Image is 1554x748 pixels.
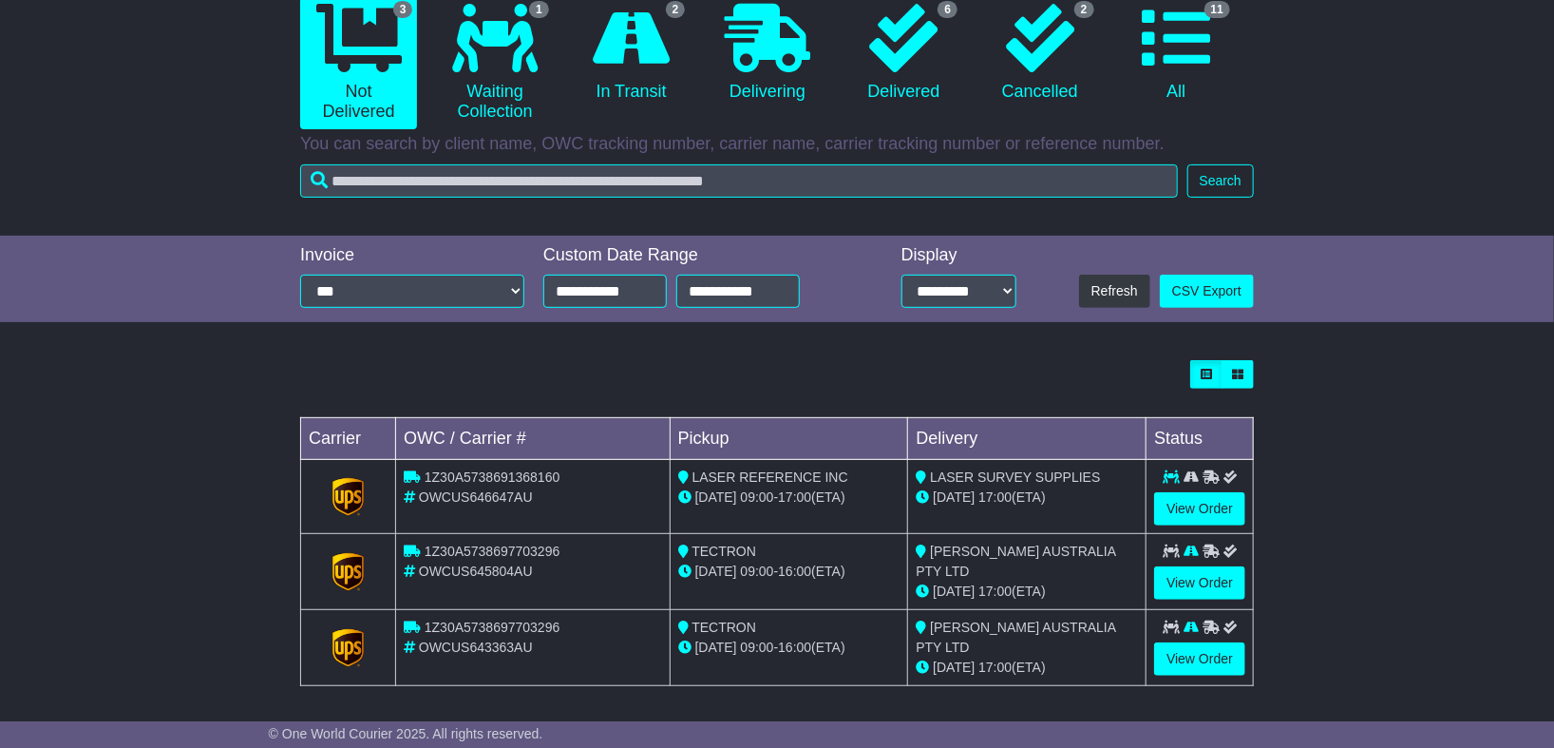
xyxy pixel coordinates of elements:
div: (ETA) [916,582,1138,602]
span: OWCUS643363AU [419,640,533,655]
a: CSV Export [1160,275,1254,308]
td: OWC / Carrier # [396,418,671,460]
td: Status [1147,418,1254,460]
p: You can search by client name, OWC tracking number, carrier name, carrier tracking number or refe... [300,134,1254,155]
a: View Order [1154,492,1245,526]
span: 17:00 [978,584,1012,599]
div: - (ETA) [678,638,900,658]
img: GetCarrierServiceLogo [332,478,365,516]
span: [PERSON_NAME] AUSTRALIA PTY LTD [916,544,1115,579]
span: [DATE] [695,489,737,505]
span: 09:00 [741,564,774,579]
span: 17:00 [978,660,1012,675]
td: Delivery [908,418,1147,460]
img: GetCarrierServiceLogo [332,553,365,591]
div: (ETA) [916,488,1138,508]
span: [DATE] [695,640,737,655]
span: 17:00 [778,489,811,505]
span: 2 [666,1,686,18]
span: 16:00 [778,640,811,655]
span: OWCUS646647AU [419,489,533,505]
td: Pickup [670,418,908,460]
span: [DATE] [933,660,975,675]
span: [PERSON_NAME] AUSTRALIA PTY LTD [916,620,1115,655]
span: 11 [1204,1,1230,18]
span: 1Z30A5738691368160 [425,470,559,485]
div: Display [901,245,1017,266]
span: 1Z30A5738697703296 [425,620,559,635]
span: [DATE] [695,564,737,579]
div: Custom Date Range [543,245,848,266]
span: LASER SURVEY SUPPLIES [930,470,1100,485]
span: 09:00 [741,640,774,655]
span: 1 [529,1,549,18]
div: - (ETA) [678,488,900,508]
a: View Order [1154,566,1245,600]
span: 17:00 [978,489,1012,505]
td: Carrier [301,418,396,460]
button: Search [1187,164,1254,198]
span: OWCUS645804AU [419,564,533,579]
a: View Order [1154,643,1245,676]
button: Refresh [1079,275,1150,308]
span: 3 [393,1,413,18]
span: 1Z30A5738697703296 [425,544,559,559]
span: [DATE] [933,584,975,599]
div: Invoice [300,245,524,266]
span: [DATE] [933,489,975,505]
span: © One World Courier 2025. All rights reserved. [269,726,543,741]
span: TECTRON [692,620,756,635]
span: 09:00 [741,489,774,505]
span: 2 [1074,1,1094,18]
span: TECTRON [692,544,756,559]
span: 16:00 [778,564,811,579]
img: GetCarrierServiceLogo [332,629,365,667]
div: (ETA) [916,658,1138,678]
div: - (ETA) [678,562,900,582]
span: LASER REFERENCE INC [692,470,848,485]
span: 6 [938,1,957,18]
